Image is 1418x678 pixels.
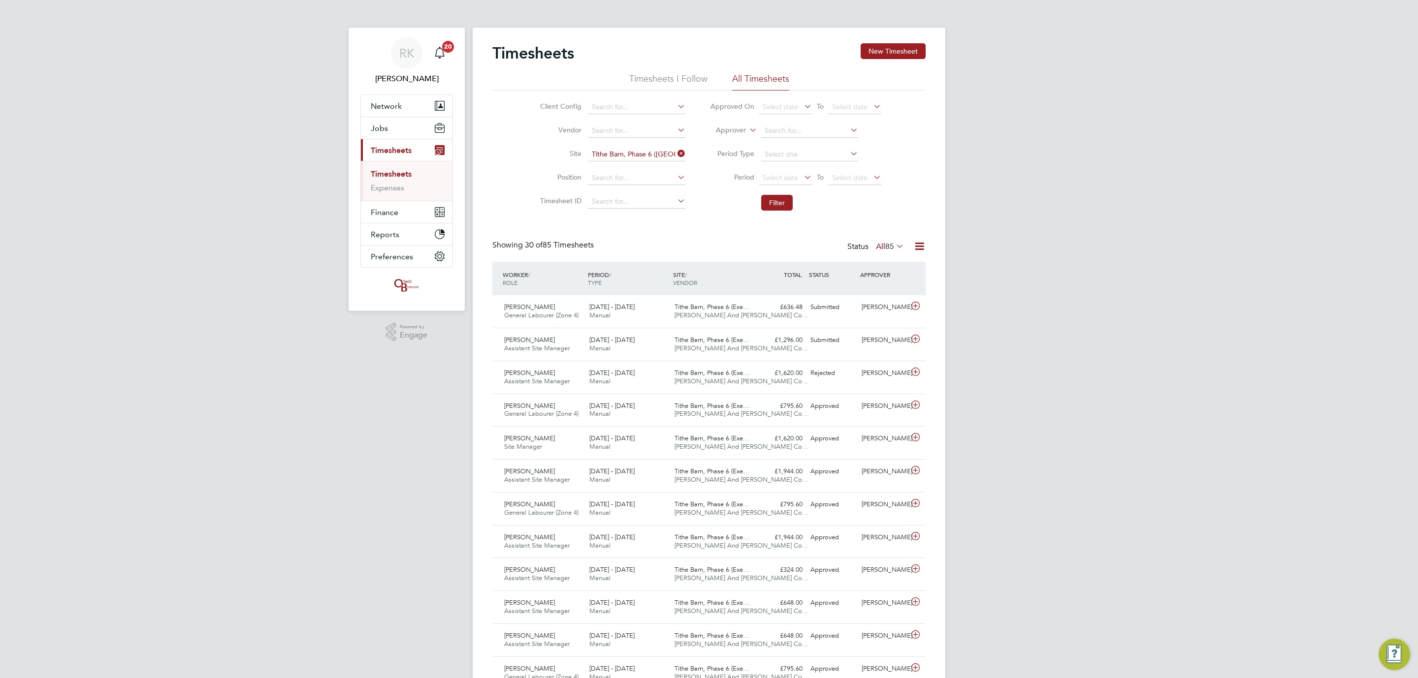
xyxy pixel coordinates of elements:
[755,562,806,578] div: £324.00
[386,323,428,341] a: Powered byEngage
[858,431,909,447] div: [PERSON_NAME]
[675,336,749,344] span: Tithe Barn, Phase 6 (Exe…
[629,73,708,91] li: Timesheets I Follow
[763,102,798,111] span: Select date
[675,640,808,648] span: [PERSON_NAME] And [PERSON_NAME] Co…
[589,631,635,640] span: [DATE] - [DATE]
[492,240,596,250] div: Showing
[1379,639,1410,670] button: Engage Resource Center
[858,398,909,414] div: [PERSON_NAME]
[528,271,530,278] span: /
[806,529,858,546] div: Approved
[675,500,749,508] span: Tithe Barn, Phase 6 (Exe…
[504,598,555,607] span: [PERSON_NAME]
[755,463,806,480] div: £1,944.00
[755,529,806,546] div: £1,944.00
[675,377,808,385] span: [PERSON_NAME] And [PERSON_NAME] Co…
[675,369,749,377] span: Tithe Barn, Phase 6 (Exe…
[349,28,465,311] nav: Main navigation
[504,607,570,615] span: Assistant Site Manager
[589,467,635,475] span: [DATE] - [DATE]
[504,377,570,385] span: Assistant Site Manager
[589,344,611,352] span: Manual
[500,266,585,291] div: WORKER
[588,171,685,185] input: Search for...
[858,299,909,315] div: [PERSON_NAME]
[504,475,570,484] span: Assistant Site Manager
[371,230,399,239] span: Reports
[589,409,611,418] span: Manual
[589,377,611,385] span: Manual
[847,240,906,254] div: Status
[675,598,749,607] span: Tithe Barn, Phase 6 (Exe…
[588,195,685,209] input: Search for...
[858,365,909,381] div: [PERSON_NAME]
[675,434,749,442] span: Tithe Barn, Phase 6 (Exe…
[755,496,806,513] div: £795.60
[806,562,858,578] div: Approved
[504,508,579,517] span: General Labourer (Zone 4)
[371,101,402,111] span: Network
[504,442,542,451] span: Site Manager
[675,565,749,574] span: Tithe Barn, Phase 6 (Exe…
[806,661,858,677] div: Approved
[755,595,806,611] div: £648.00
[685,271,687,278] span: /
[504,303,555,311] span: [PERSON_NAME]
[675,303,749,311] span: Tithe Barn, Phase 6 (Exe…
[589,303,635,311] span: [DATE] - [DATE]
[371,252,413,261] span: Preferences
[675,442,808,451] span: [PERSON_NAME] And [PERSON_NAME] Co…
[675,541,808,550] span: [PERSON_NAME] And [PERSON_NAME] Co…
[589,664,635,673] span: [DATE] - [DATE]
[537,173,581,182] label: Position
[589,574,611,582] span: Manual
[673,278,697,286] span: VENDOR
[832,102,868,111] span: Select date
[675,631,749,640] span: Tithe Barn, Phase 6 (Exe…
[861,43,926,59] button: New Timesheet
[504,541,570,550] span: Assistant Site Manager
[504,631,555,640] span: [PERSON_NAME]
[504,401,555,410] span: [PERSON_NAME]
[858,266,909,283] div: APPROVER
[710,173,754,182] label: Period
[806,463,858,480] div: Approved
[589,598,635,607] span: [DATE] - [DATE]
[361,201,452,223] button: Finance
[675,344,808,352] span: [PERSON_NAME] And [PERSON_NAME] Co…
[755,431,806,447] div: £1,620.00
[755,628,806,644] div: £648.00
[806,299,858,315] div: Submitted
[806,332,858,348] div: Submitted
[755,365,806,381] div: £1,620.00
[858,628,909,644] div: [PERSON_NAME]
[710,149,754,158] label: Period Type
[858,562,909,578] div: [PERSON_NAME]
[806,266,858,283] div: STATUS
[504,344,570,352] span: Assistant Site Manager
[503,278,517,286] span: ROLE
[858,661,909,677] div: [PERSON_NAME]
[504,467,555,475] span: [PERSON_NAME]
[763,173,798,182] span: Select date
[361,223,452,245] button: Reports
[876,242,904,251] label: All
[361,95,452,117] button: Network
[371,146,412,155] span: Timesheets
[675,475,808,484] span: [PERSON_NAME] And [PERSON_NAME] Co…
[392,277,421,293] img: oneillandbrennan-logo-retina.png
[492,43,574,63] h2: Timesheets
[400,323,427,331] span: Powered by
[504,565,555,574] span: [PERSON_NAME]
[371,183,404,192] a: Expenses
[755,332,806,348] div: £1,296.00
[504,574,570,582] span: Assistant Site Manager
[806,398,858,414] div: Approved
[504,640,570,648] span: Assistant Site Manager
[504,434,555,442] span: [PERSON_NAME]
[504,336,555,344] span: [PERSON_NAME]
[806,628,858,644] div: Approved
[589,434,635,442] span: [DATE] - [DATE]
[806,431,858,447] div: Approved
